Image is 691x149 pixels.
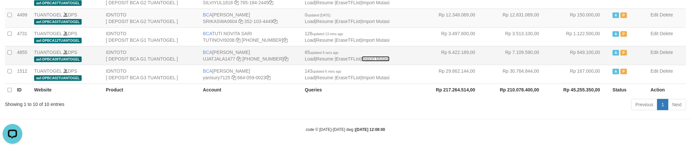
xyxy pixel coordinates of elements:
[34,31,62,36] a: TUANTOGEL
[283,37,288,43] a: Copy 5665095298 to clipboard
[203,50,213,55] span: BCA
[421,65,485,84] td: Rp 29.662.144,00
[421,46,485,65] td: Rp 6.422.189,00
[316,75,333,80] a: Resume
[200,27,302,46] td: TUTI NOVITA SARI [PHONE_NUMBER]
[660,50,673,55] a: Delete
[5,98,283,108] div: Showing 1 to 10 of 10 entries
[651,68,659,74] a: Edit
[362,75,390,80] a: Import Mutasi
[651,12,659,17] a: Edit
[549,46,610,65] td: Rp 649.100,00
[266,75,271,80] a: Copy 6640590023 to clipboard
[336,19,360,24] a: EraseTFList
[305,31,343,36] span: 126
[549,27,610,46] td: Rp 1.122.500,00
[200,46,302,65] td: [PERSON_NAME] [PHONE_NUMBER]
[305,19,315,24] a: Load
[316,37,333,43] a: Resume
[305,31,390,43] span: | | |
[302,84,421,96] th: Queries
[485,65,549,84] td: Rp 30.764.844,00
[613,12,619,18] span: Active
[34,57,82,62] span: aaf-DPBCA09TUANTOGEL
[203,56,235,62] a: UJATJALA1477
[485,9,549,27] td: Rp 12.831.069,00
[203,31,212,36] span: BCA
[305,68,390,80] span: | | |
[668,99,686,110] a: Next
[200,84,302,96] th: Account
[613,50,619,56] span: Active
[620,12,627,18] span: Paused
[203,75,230,80] a: yanisury7125
[103,46,200,65] td: IDNTOTO [ DEPOSIT BCA G1 TUANTOGEL ]
[305,50,390,62] span: | | |
[31,9,103,27] td: DPS
[485,27,549,46] td: Rp 3.513.100,00
[34,50,62,55] a: TUANTOGEL
[103,9,200,27] td: IDNTOTO [ DEPOSIT BCA G2 TUANTOGEL ]
[421,9,485,27] td: Rp 12.348.069,00
[103,65,200,84] td: IDNTOTO [ DEPOSIT BCA G3 TUANTOGEL ]
[31,46,103,65] td: DPS
[305,12,390,24] span: | | |
[284,56,288,62] a: Copy 4062238953 to clipboard
[31,84,103,96] th: Website
[203,19,237,24] a: SRIKASWA0604
[232,75,236,80] a: Copy yanisury7125 to clipboard
[305,56,315,62] a: Load
[34,75,82,81] span: aaf-DPBCA02TUANTOGEL
[316,56,333,62] a: Resume
[620,69,627,74] span: Paused
[305,75,315,80] a: Load
[336,56,360,62] a: EraseTFList
[14,27,31,46] td: 4731
[307,13,330,17] span: updated [DATE]
[34,0,82,6] span: aaf-DPBCA07TUANTOGEL
[200,9,302,27] td: [PERSON_NAME] 352-103-4449
[336,37,360,43] a: EraseTFList
[660,68,673,74] a: Delete
[34,38,82,43] span: aaf-DPBCA12TUANTOGEL
[305,37,315,43] a: Load
[305,68,341,74] span: 143
[203,37,234,43] a: TUTINOVI9208
[657,99,668,110] a: 1
[356,127,385,132] strong: [DATE] 12:08:00
[549,9,610,27] td: Rp 150.000,00
[651,31,659,36] a: Edit
[549,84,610,96] th: Rp 45.255.350,00
[336,75,360,80] a: EraseTFList
[14,65,31,84] td: 1512
[305,50,339,55] span: 65
[236,56,241,62] a: Copy UJATJALA1477 to clipboard
[620,50,627,56] span: Paused
[648,84,686,96] th: Action
[651,50,659,55] a: Edit
[14,84,31,96] th: ID
[660,12,673,17] a: Delete
[273,19,277,24] a: Copy 3521034449 to clipboard
[34,12,62,17] a: TUANTOGEL
[31,65,103,84] td: DPS
[613,69,619,74] span: Active
[31,27,103,46] td: DPS
[310,51,338,55] span: updated 9 secs ago
[631,99,658,110] a: Previous
[313,70,341,73] span: updated 6 mins ago
[613,31,619,37] span: Active
[3,3,22,22] button: Open LiveChat chat widget
[620,31,627,37] span: Paused
[14,9,31,27] td: 4499
[103,84,200,96] th: Product
[313,32,343,36] span: updated 13 mins ago
[316,19,333,24] a: Resume
[200,65,302,84] td: [PERSON_NAME] 664-059-0023
[421,27,485,46] td: Rp 3.497.600,00
[203,68,213,74] span: BCA
[485,46,549,65] td: Rp 7.109.590,00
[362,19,390,24] a: Import Mutasi
[660,31,673,36] a: Delete
[362,56,390,62] a: Import Mutasi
